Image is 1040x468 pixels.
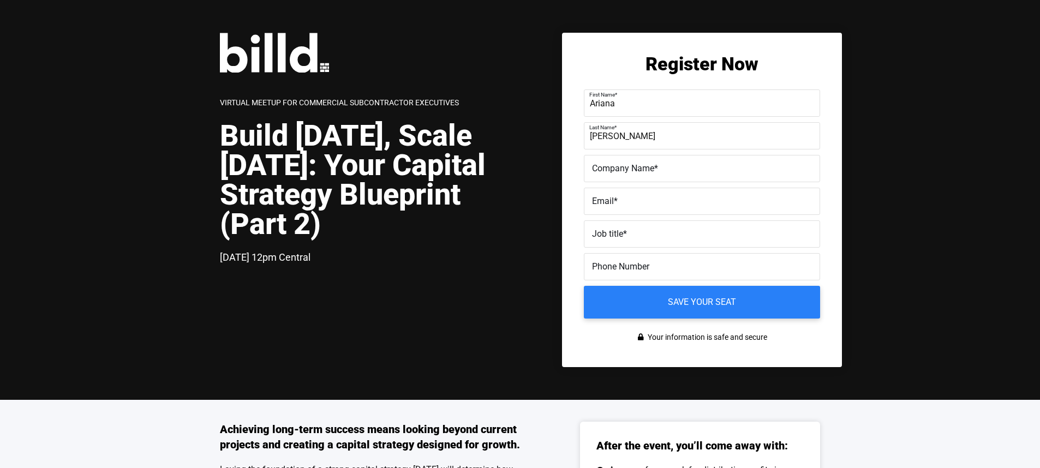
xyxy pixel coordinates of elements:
[592,196,614,206] span: Email
[584,286,820,319] input: Save your seat
[220,98,459,107] span: Virtual Meetup for Commercial Subcontractor Executives
[592,163,654,173] span: Company Name
[220,121,520,239] h1: Build [DATE], Scale [DATE]: Your Capital Strategy Blueprint (Part 2)
[592,261,649,272] span: Phone Number
[589,92,615,98] span: First Name
[645,329,767,345] span: Your information is safe and secure
[220,422,520,452] h3: Achieving long-term success means looking beyond current projects and creating a capital strategy...
[592,229,623,239] span: Job title
[220,251,310,263] span: [DATE] 12pm Central
[589,124,614,130] span: Last Name
[584,55,820,73] h2: Register Now
[596,438,804,453] h3: After the event, you’ll come away with:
